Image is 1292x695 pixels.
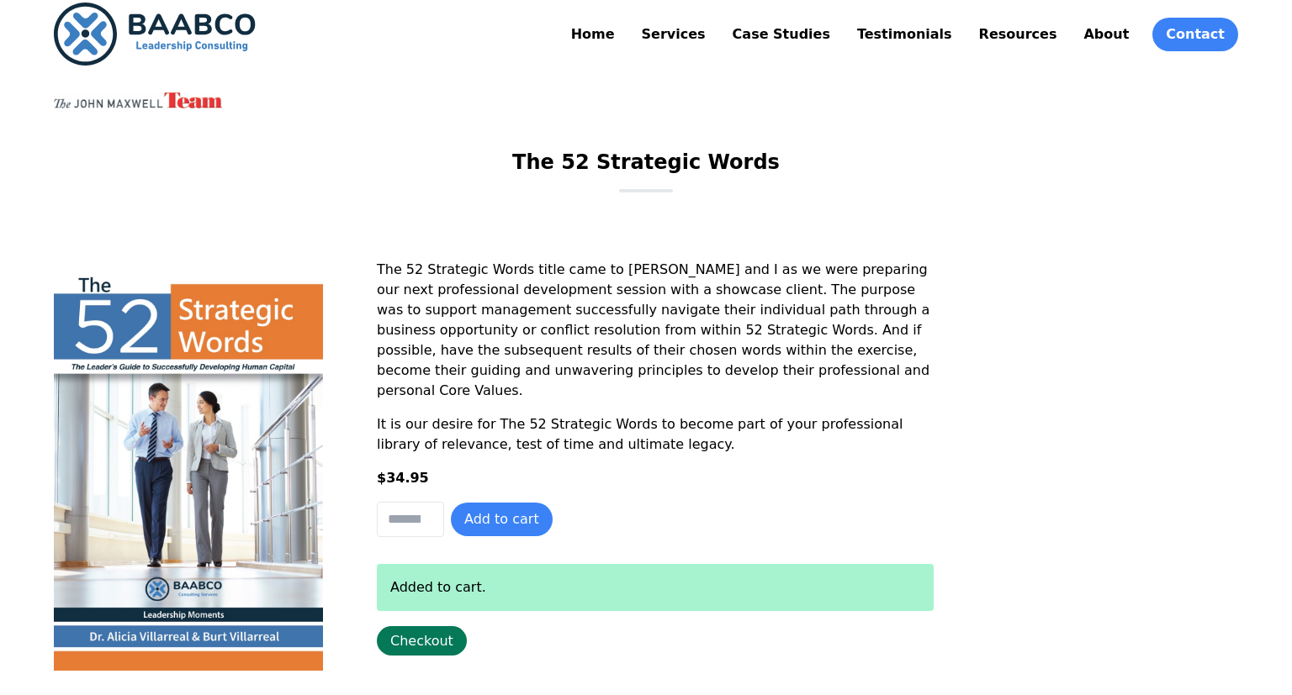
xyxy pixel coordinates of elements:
p: The 52 Strategic Words title came to [PERSON_NAME] and I as we were preparing our next profession... [377,260,934,414]
a: Home [568,21,618,48]
img: John Maxwell [54,92,222,108]
a: Testimonials [854,21,956,48]
p: It is our desire for The 52 Strategic Words to become part of your professional library of releva... [377,414,934,455]
a: About [1080,21,1132,48]
h1: The 52 Strategic Words [512,149,780,189]
a: Checkout [377,626,467,656]
a: Resources [976,21,1061,48]
a: Services [638,21,709,48]
img: The 52 Strategic Words [54,260,323,671]
img: BAABCO Consulting Services [54,3,256,66]
button: Add to cart [451,503,553,536]
div: Added to cart. [377,564,934,611]
a: Case Studies [729,21,834,48]
div: $34.95 [377,468,934,502]
a: Contact [1152,18,1238,51]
